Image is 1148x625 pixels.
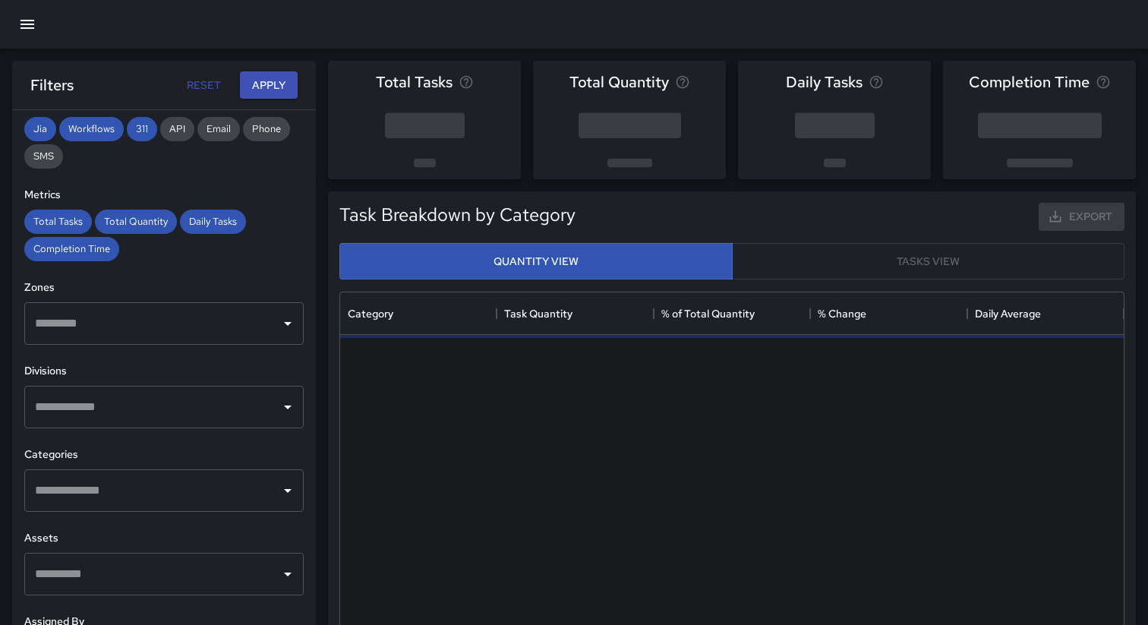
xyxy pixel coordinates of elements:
button: Open [277,563,298,585]
div: Category [340,292,497,335]
div: Category [348,292,393,335]
span: 311 [127,122,157,135]
div: % Change [818,292,866,335]
svg: Average time taken to complete tasks in the selected period, compared to the previous period. [1096,74,1111,90]
div: Phone [243,117,290,141]
span: API [160,122,194,135]
div: Email [197,117,240,141]
span: Total Tasks [24,215,92,228]
svg: Average number of tasks per day in the selected period, compared to the previous period. [869,74,884,90]
div: Jia [24,117,56,141]
div: % of Total Quantity [661,292,755,335]
div: Total Quantity [95,210,177,234]
svg: Total number of tasks in the selected period, compared to the previous period. [459,74,474,90]
button: Open [277,480,298,501]
div: Workflows [59,117,124,141]
div: Daily Average [967,292,1124,335]
span: Total Quantity [95,215,177,228]
div: % Change [810,292,967,335]
div: Daily Average [975,292,1041,335]
span: Jia [24,122,56,135]
h6: Metrics [24,187,304,204]
div: Task Quantity [497,292,653,335]
h6: Categories [24,447,304,463]
span: Daily Tasks [786,70,863,94]
span: SMS [24,150,63,163]
h6: Zones [24,279,304,296]
span: Total Tasks [376,70,453,94]
div: SMS [24,144,63,169]
svg: Total task quantity in the selected period, compared to the previous period. [675,74,690,90]
div: 311 [127,117,157,141]
span: Email [197,122,240,135]
div: % of Total Quantity [654,292,810,335]
div: API [160,117,194,141]
button: Reset [179,71,228,99]
span: Workflows [59,122,124,135]
div: Completion Time [24,237,119,261]
span: Total Quantity [569,70,669,94]
div: Total Tasks [24,210,92,234]
button: Open [277,313,298,334]
span: Daily Tasks [180,215,246,228]
button: Open [277,396,298,418]
div: Daily Tasks [180,210,246,234]
h6: Filters [30,73,74,97]
h5: Task Breakdown by Category [339,203,576,227]
span: Phone [243,122,290,135]
div: Task Quantity [504,292,572,335]
button: Apply [240,71,298,99]
h6: Divisions [24,363,304,380]
span: Completion Time [24,242,119,255]
h6: Assets [24,530,304,547]
span: Completion Time [969,70,1090,94]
